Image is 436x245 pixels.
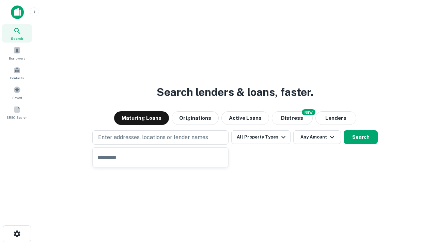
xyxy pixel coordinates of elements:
button: Maturing Loans [114,111,169,125]
button: Search [344,130,378,144]
button: Enter addresses, locations or lender names [92,130,229,145]
button: Originations [172,111,219,125]
div: NEW [302,109,315,115]
h3: Search lenders & loans, faster. [157,84,313,100]
button: Search distressed loans with lien and other non-mortgage details. [272,111,313,125]
button: Active Loans [221,111,269,125]
a: Contacts [2,64,32,82]
span: SREO Search [6,115,28,120]
span: Search [11,36,23,41]
a: Saved [2,83,32,102]
img: capitalize-icon.png [11,5,24,19]
span: Contacts [10,75,24,81]
a: Search [2,24,32,43]
button: Lenders [315,111,356,125]
span: Saved [12,95,22,100]
iframe: Chat Widget [402,191,436,223]
span: Borrowers [9,55,25,61]
button: All Property Types [231,130,291,144]
button: Any Amount [293,130,341,144]
a: SREO Search [2,103,32,121]
p: Enter addresses, locations or lender names [98,133,208,142]
a: Borrowers [2,44,32,62]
